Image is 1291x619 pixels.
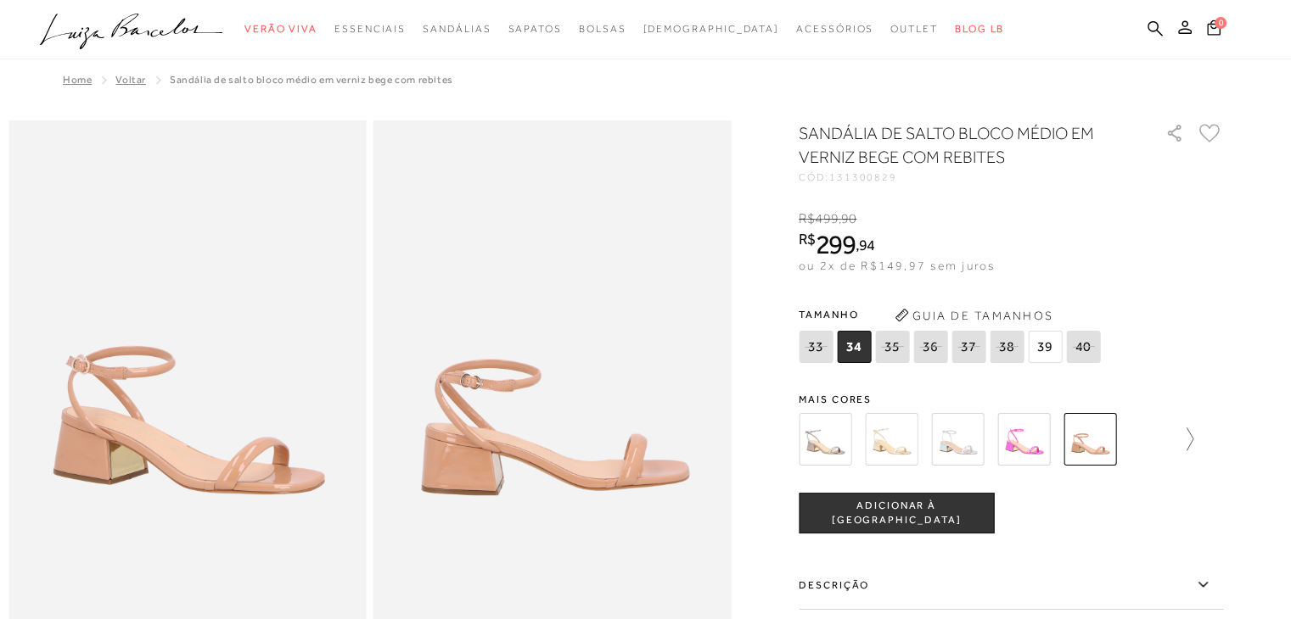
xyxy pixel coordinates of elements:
i: , [856,237,875,253]
i: , [839,211,857,226]
span: Outlet [890,23,938,35]
a: noSubCategoriesText [890,14,938,45]
span: ADICIONAR À [GEOGRAPHIC_DATA] [800,499,993,528]
span: ou 2x de R$149,97 sem juros [799,259,995,272]
span: 0 [1215,17,1226,29]
a: Voltar [115,74,146,86]
span: 35 [875,331,909,363]
img: SANDÁLIA DE SALTO BLOCO MÉDIO EM METALIZADO PRATA COM REBITES [931,413,984,466]
label: Descrição [799,560,1223,610]
a: noSubCategoriesText [643,14,779,45]
i: R$ [799,211,815,226]
a: noSubCategoriesText [244,14,317,45]
h1: SANDÁLIA DE SALTO BLOCO MÉDIO EM VERNIZ BEGE COM REBITES [799,121,1117,169]
span: 33 [799,331,833,363]
span: 37 [951,331,985,363]
span: 499 [815,211,838,226]
img: SANDÁLIA DE SALTO BLOCO MÉDIO EM METALIZADO ROSA PINK [997,413,1050,466]
button: ADICIONAR À [GEOGRAPHIC_DATA] [799,493,994,533]
button: 0 [1202,19,1226,42]
a: noSubCategoriesText [579,14,626,45]
span: Verão Viva [244,23,317,35]
span: BLOG LB [955,23,1004,35]
span: Sapatos [508,23,561,35]
span: 90 [841,211,856,226]
i: R$ [799,231,816,247]
img: SANDÁLIA DE SALTO BLOCO MÉDIO EM VERNIZ BEGE COM REBITES [1064,413,1116,466]
span: [DEMOGRAPHIC_DATA] [643,23,779,35]
a: noSubCategoriesText [423,14,491,45]
a: Home [63,74,92,86]
span: Sandálias [423,23,491,35]
span: Acessórios [796,23,873,35]
span: Essenciais [334,23,406,35]
span: 40 [1066,331,1100,363]
span: Tamanho [799,302,1104,327]
a: noSubCategoriesText [508,14,561,45]
a: BLOG LB [955,14,1004,45]
span: 36 [913,331,947,363]
a: noSubCategoriesText [334,14,406,45]
span: Mais cores [799,394,1223,404]
img: SANDÁLIA DE SALTO BLOCO MÉDIO EM METALIZADO DOURADO [865,413,918,466]
span: 299 [816,229,856,259]
img: SANDÁLIA DE SALTO BLOCO MÉDIO EM METALIZADO CHUMBO [799,413,851,466]
span: 34 [837,331,871,363]
span: 94 [859,236,875,254]
span: 131300829 [829,171,897,183]
span: Bolsas [579,23,626,35]
div: CÓD: [799,172,1138,182]
span: 39 [1028,331,1062,363]
button: Guia de Tamanhos [889,302,1058,329]
span: SANDÁLIA DE SALTO BLOCO MÉDIO EM VERNIZ BEGE COM REBITES [170,74,453,86]
a: noSubCategoriesText [796,14,873,45]
span: 38 [990,331,1024,363]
